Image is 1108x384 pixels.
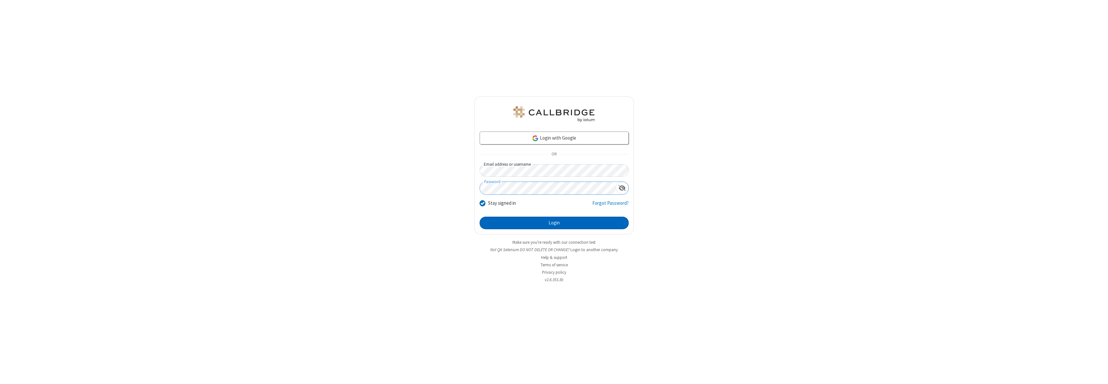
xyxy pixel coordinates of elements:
[549,150,559,159] span: OR
[592,200,629,212] a: Forgot Password?
[540,262,568,268] a: Terms of service
[570,247,618,253] button: Login to another company
[474,247,634,253] li: Not QA Selenium DO NOT DELETE OR CHANGE?
[480,132,629,144] a: Login with Google
[480,182,616,194] input: Password
[512,106,596,122] img: QA Selenium DO NOT DELETE OR CHANGE
[1092,367,1103,379] iframe: Chat
[532,135,539,142] img: google-icon.png
[480,217,629,230] button: Login
[474,277,634,283] li: v2.6.353.3b
[542,270,566,275] a: Privacy policy
[616,182,628,194] div: Show password
[488,200,516,207] label: Stay signed in
[541,255,567,260] a: Help & support
[512,240,596,245] a: Make sure you're ready with our connection test
[480,164,629,177] input: Email address or username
